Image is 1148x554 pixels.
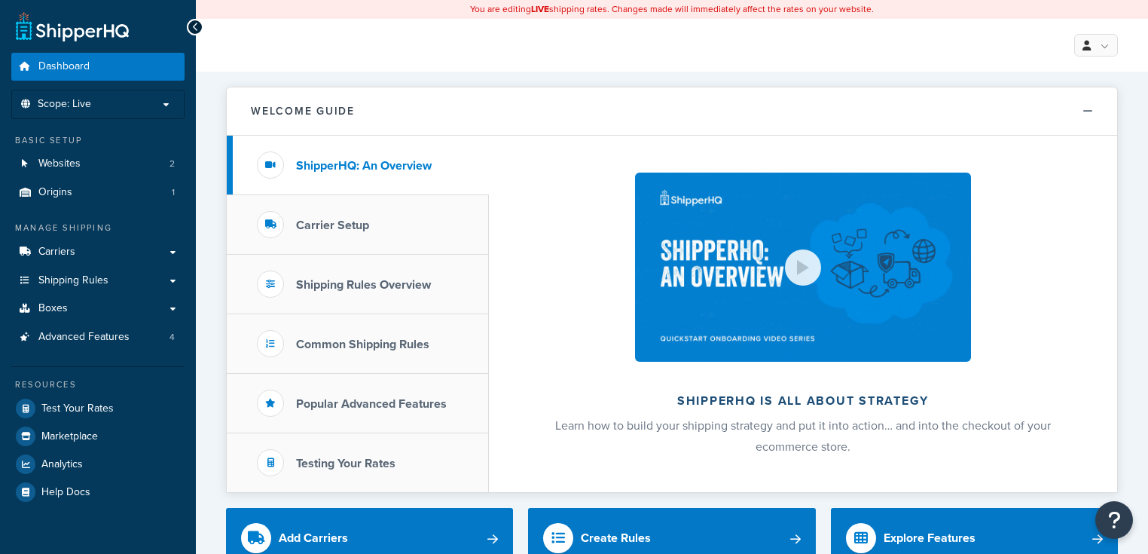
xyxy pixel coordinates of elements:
[11,323,185,351] li: Advanced Features
[11,323,185,351] a: Advanced Features4
[296,457,395,470] h3: Testing Your Rates
[169,331,175,344] span: 4
[11,395,185,422] a: Test Your Rates
[279,528,348,549] div: Add Carriers
[251,106,355,117] h2: Welcome Guide
[11,479,185,506] a: Help Docs
[11,150,185,178] a: Websites2
[227,87,1117,136] button: Welcome Guide
[41,430,98,443] span: Marketplace
[884,528,975,549] div: Explore Features
[296,219,369,232] h3: Carrier Setup
[11,179,185,207] a: Origins1
[38,60,90,73] span: Dashboard
[11,295,185,323] a: Boxes
[38,158,81,170] span: Websites
[11,53,185,81] a: Dashboard
[11,179,185,207] li: Origins
[1095,501,1133,539] button: Open Resource Center
[296,159,432,173] h3: ShipperHQ: An Overview
[11,267,185,295] a: Shipping Rules
[41,402,114,415] span: Test Your Rates
[555,417,1051,455] span: Learn how to build your shipping strategy and put it into action… and into the checkout of your e...
[172,186,175,199] span: 1
[296,397,447,411] h3: Popular Advanced Features
[11,222,185,234] div: Manage Shipping
[531,2,549,16] b: LIVE
[11,423,185,450] a: Marketplace
[635,173,971,362] img: ShipperHQ is all about strategy
[581,528,651,549] div: Create Rules
[38,331,130,344] span: Advanced Features
[11,134,185,147] div: Basic Setup
[38,186,72,199] span: Origins
[11,238,185,266] a: Carriers
[38,246,75,259] span: Carriers
[169,158,175,170] span: 2
[41,486,90,499] span: Help Docs
[529,394,1077,408] h2: ShipperHQ is all about strategy
[296,338,429,351] h3: Common Shipping Rules
[11,451,185,478] a: Analytics
[38,98,91,111] span: Scope: Live
[38,302,68,315] span: Boxes
[11,150,185,178] li: Websites
[11,378,185,391] div: Resources
[41,458,83,471] span: Analytics
[296,278,431,292] h3: Shipping Rules Overview
[38,274,108,287] span: Shipping Rules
